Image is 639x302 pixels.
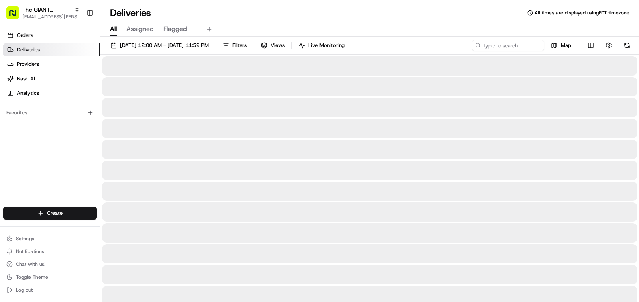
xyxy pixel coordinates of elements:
span: Deliveries [17,46,40,53]
span: [DATE] 12:00 AM - [DATE] 11:59 PM [120,42,209,49]
button: The GIANT Company[EMAIL_ADDRESS][PERSON_NAME][DOMAIN_NAME] [3,3,83,22]
button: [EMAIL_ADDRESS][PERSON_NAME][DOMAIN_NAME] [22,14,80,20]
span: Settings [16,235,34,242]
button: Views [257,40,288,51]
span: All [110,24,117,34]
button: Live Monitoring [295,40,348,51]
span: Views [271,42,285,49]
span: Orders [17,32,33,39]
button: Create [3,207,97,220]
button: Filters [219,40,250,51]
button: Refresh [621,40,633,51]
button: Settings [3,233,97,244]
span: Flagged [163,24,187,34]
span: Toggle Theme [16,274,48,280]
span: Map [561,42,571,49]
span: Notifications [16,248,44,255]
h1: Deliveries [110,6,151,19]
button: Notifications [3,246,97,257]
span: Nash AI [17,75,35,82]
button: Map [547,40,575,51]
button: Chat with us! [3,259,97,270]
a: Nash AI [3,72,100,85]
button: The GIANT Company [22,6,71,14]
button: Toggle Theme [3,271,97,283]
span: Create [47,210,63,217]
a: Orders [3,29,100,42]
a: Analytics [3,87,100,100]
span: Log out [16,287,33,293]
button: [DATE] 12:00 AM - [DATE] 11:59 PM [107,40,212,51]
button: Log out [3,284,97,296]
span: Filters [232,42,247,49]
a: Deliveries [3,43,100,56]
span: All times are displayed using EDT timezone [535,10,629,16]
input: Type to search [472,40,544,51]
a: Providers [3,58,100,71]
span: Chat with us! [16,261,45,267]
span: Providers [17,61,39,68]
div: Favorites [3,106,97,119]
span: Analytics [17,90,39,97]
span: Live Monitoring [308,42,345,49]
span: Assigned [126,24,154,34]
